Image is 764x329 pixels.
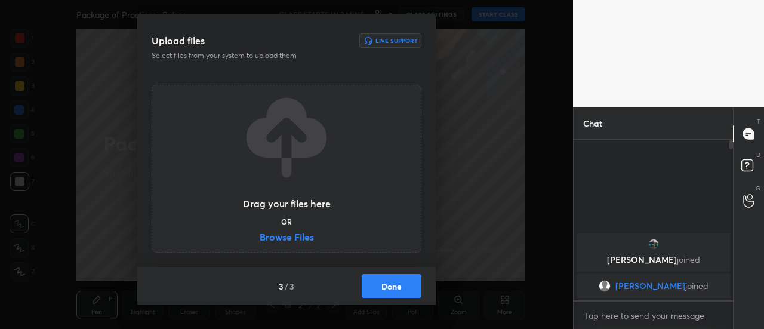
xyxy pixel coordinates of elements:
[685,281,708,291] span: joined
[285,280,288,293] h4: /
[757,117,760,126] p: T
[279,280,284,293] h4: 3
[152,33,205,48] h3: Upload files
[756,150,760,159] p: D
[615,281,685,291] span: [PERSON_NAME]
[362,274,421,298] button: Done
[152,50,345,61] p: Select files from your system to upload them
[574,231,733,300] div: grid
[289,280,294,293] h4: 3
[599,280,611,292] img: default.png
[756,184,760,193] p: G
[243,199,331,208] h3: Drag your files here
[281,218,292,225] h5: OR
[677,254,700,265] span: joined
[574,107,612,139] p: Chat
[375,38,418,44] h6: Live Support
[648,238,660,250] img: thumbnail.jpg
[584,255,723,265] p: [PERSON_NAME]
